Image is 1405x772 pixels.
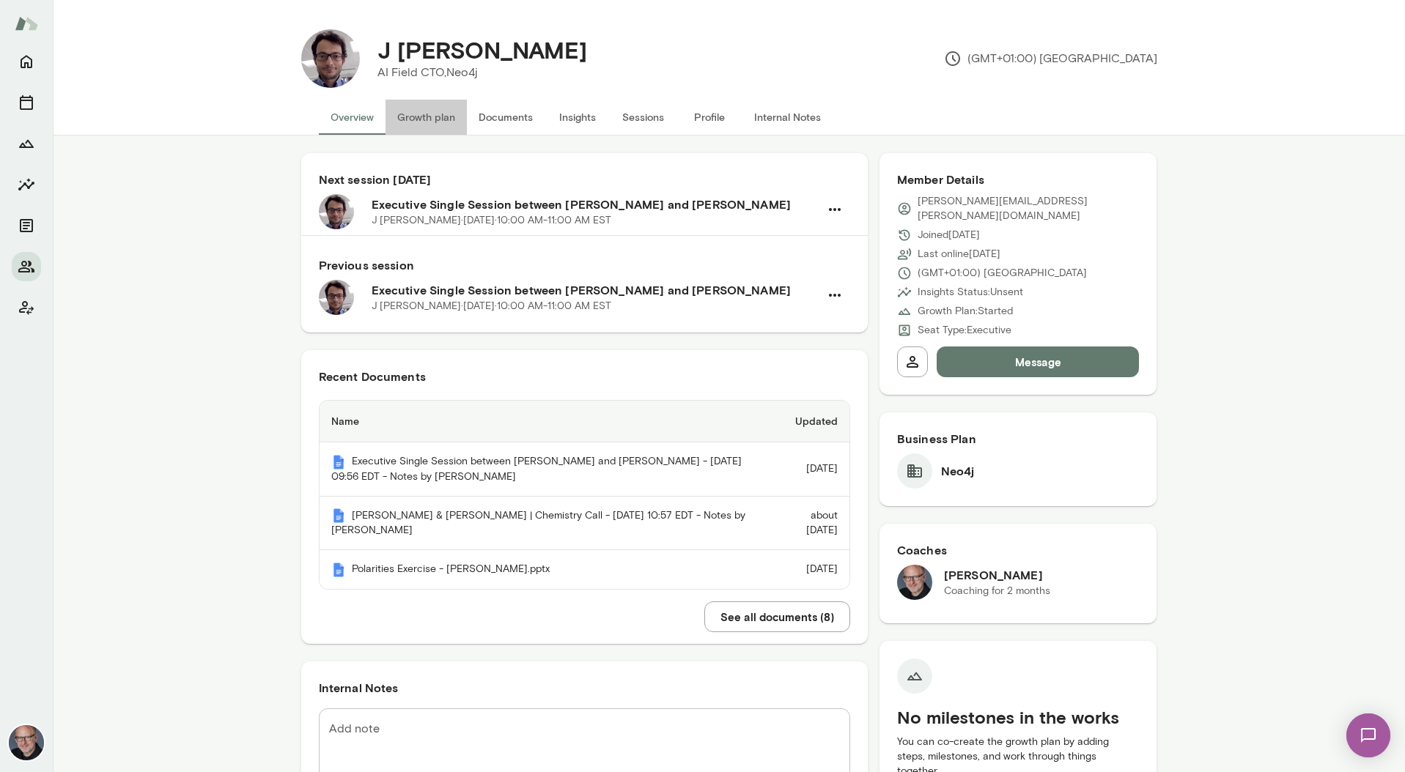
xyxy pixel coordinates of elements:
p: Seat Type: Executive [918,323,1011,338]
p: J [PERSON_NAME] · [DATE] · 10:00 AM-11:00 AM EST [372,299,611,313]
button: Members [12,252,41,281]
h6: Neo4j [941,462,975,480]
p: Insights Status: Unsent [918,285,1023,300]
img: Nick Gould [897,565,932,600]
h4: J [PERSON_NAME] [377,36,587,64]
button: Insights [545,100,611,135]
h6: Recent Documents [319,368,850,385]
p: Last online [DATE] [918,247,1000,261]
button: Home [12,47,41,76]
h6: Previous session [319,256,850,274]
p: AI Field CTO, Neo4j [377,64,587,81]
p: (GMT+01:00) [GEOGRAPHIC_DATA] [944,50,1157,67]
button: Documents [467,100,545,135]
h6: Executive Single Session between [PERSON_NAME] and [PERSON_NAME] [372,281,819,299]
th: Name [320,401,771,442]
button: Documents [12,211,41,240]
button: Sessions [12,88,41,117]
p: J [PERSON_NAME] · [DATE] · 10:00 AM-11:00 AM EST [372,213,611,228]
p: Joined [DATE] [918,228,980,242]
p: Growth Plan: Started [918,304,1013,319]
img: Mento [331,508,346,523]
img: Nick Gould [9,725,44,760]
p: Coaching for 2 months [944,584,1050,598]
button: See all documents (8) [704,601,850,632]
img: Mento [331,563,346,577]
button: Message [937,346,1140,377]
td: [DATE] [771,550,849,589]
button: Client app [12,293,41,322]
p: [PERSON_NAME][EMAIL_ADDRESS][PERSON_NAME][DOMAIN_NAME] [918,194,1140,223]
img: J Barrasa [301,29,360,88]
button: Insights [12,170,41,199]
td: about [DATE] [771,497,849,551]
h6: Business Plan [897,430,1140,448]
button: Profile [676,100,742,135]
th: Polarities Exercise - [PERSON_NAME].pptx [320,550,771,589]
p: (GMT+01:00) [GEOGRAPHIC_DATA] [918,266,1087,281]
h6: Executive Single Session between [PERSON_NAME] and [PERSON_NAME] [372,196,819,213]
button: Overview [319,100,386,135]
button: Sessions [611,100,676,135]
h5: No milestones in the works [897,705,1140,729]
th: Executive Single Session between [PERSON_NAME] and [PERSON_NAME] - [DATE] 09:56 EDT - Notes by [P... [320,442,771,497]
th: Updated [771,401,849,442]
button: Growth plan [386,100,467,135]
h6: Member Details [897,171,1140,188]
h6: Coaches [897,541,1140,559]
img: Mento [331,455,346,469]
img: Mento [15,10,38,37]
h6: Internal Notes [319,679,850,697]
h6: Next session [DATE] [319,171,850,188]
th: [PERSON_NAME] & [PERSON_NAME] | Chemistry Call - [DATE] 10:57 EDT - Notes by [PERSON_NAME] [320,497,771,551]
button: Growth Plan [12,129,41,158]
h6: [PERSON_NAME] [944,566,1050,584]
td: [DATE] [771,442,849,497]
button: Internal Notes [742,100,833,135]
